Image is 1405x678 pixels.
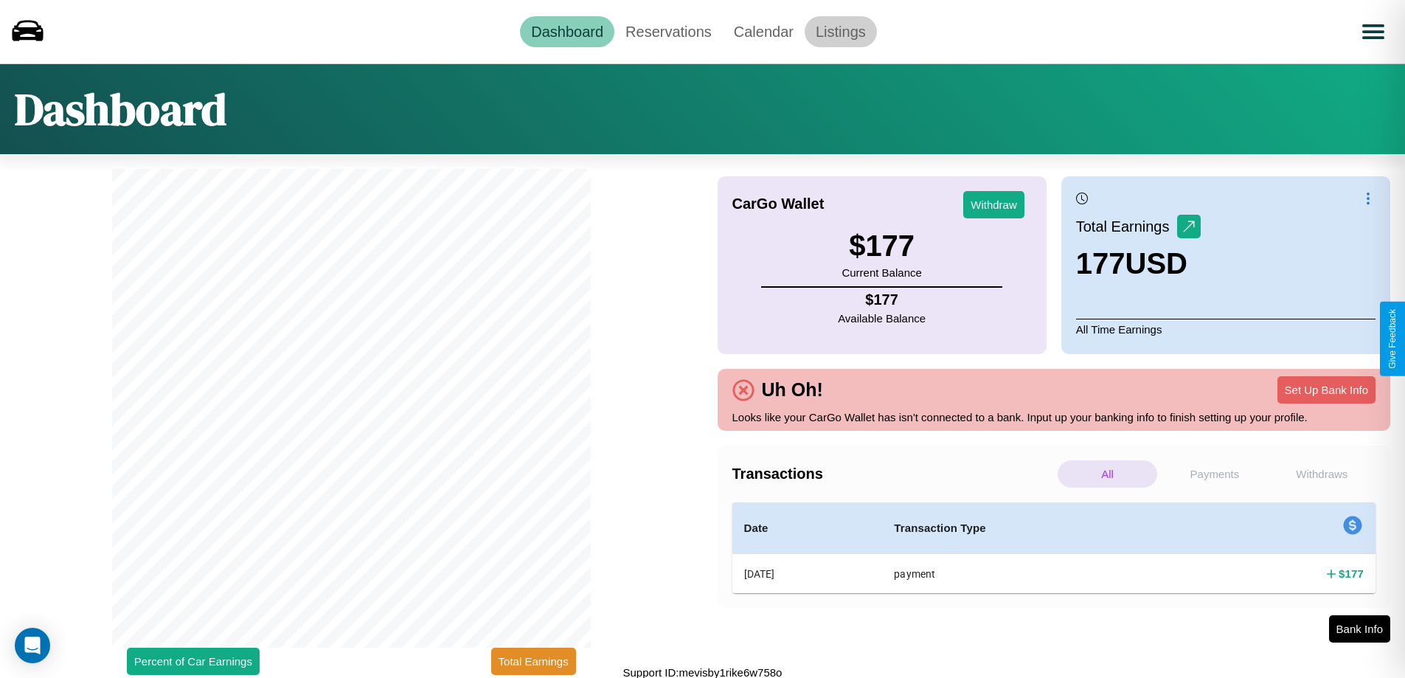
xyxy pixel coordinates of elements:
[882,554,1201,594] th: payment
[15,79,226,139] h1: Dashboard
[963,191,1024,218] button: Withdraw
[838,308,926,328] p: Available Balance
[1353,11,1394,52] button: Open menu
[127,648,260,675] button: Percent of Car Earnings
[732,407,1376,427] p: Looks like your CarGo Wallet has isn't connected to a bank. Input up your banking info to finish ...
[732,466,1054,482] h4: Transactions
[15,628,50,663] div: Open Intercom Messenger
[1076,247,1201,280] h3: 177 USD
[732,196,825,212] h4: CarGo Wallet
[1076,319,1375,339] p: All Time Earnings
[1277,376,1375,404] button: Set Up Bank Info
[1165,460,1264,488] p: Payments
[520,16,614,47] a: Dashboard
[491,648,576,675] button: Total Earnings
[614,16,723,47] a: Reservations
[1339,566,1364,581] h4: $ 177
[838,291,926,308] h4: $ 177
[723,16,805,47] a: Calendar
[754,379,830,401] h4: Uh Oh!
[732,502,1376,593] table: simple table
[1076,213,1177,240] p: Total Earnings
[1329,615,1390,643] button: Bank Info
[842,263,921,283] p: Current Balance
[894,519,1189,537] h4: Transaction Type
[1058,460,1157,488] p: All
[805,16,877,47] a: Listings
[842,229,921,263] h3: $ 177
[732,554,883,594] th: [DATE]
[1387,309,1398,369] div: Give Feedback
[1272,460,1372,488] p: Withdraws
[744,519,871,537] h4: Date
